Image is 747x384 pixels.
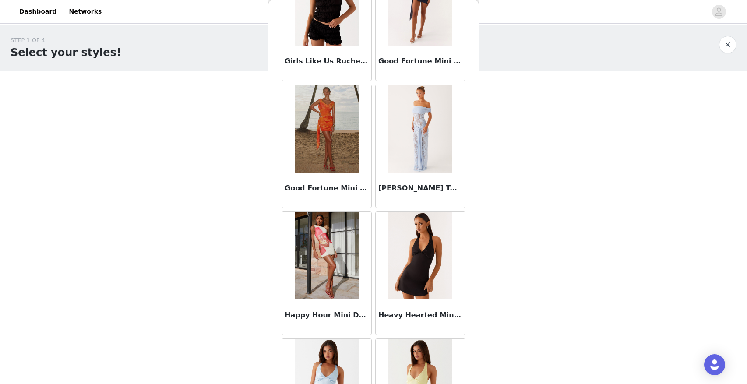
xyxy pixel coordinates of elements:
h3: Good Fortune Mini Dress - Serene Orange [285,183,369,194]
img: Heavy Hearted Mini Dress - Black [388,212,452,299]
h3: Good Fortune Mini Dress - Navy [378,56,462,67]
a: Networks [63,2,107,21]
h3: [PERSON_NAME] Twist Maxi Dress - Blue [378,183,462,194]
h3: Happy Hour Mini Dress - Yellow [285,310,369,321]
div: avatar [715,5,723,19]
img: Gracie Twist Maxi Dress - Blue [388,85,452,173]
h1: Select your styles! [11,45,121,60]
img: Happy Hour Mini Dress - Yellow [295,212,358,299]
h3: Girls Like Us Ruched Mini Shorts - Black [285,56,369,67]
a: Dashboard [14,2,62,21]
div: Open Intercom Messenger [704,354,725,375]
div: STEP 1 OF 4 [11,36,121,45]
img: Good Fortune Mini Dress - Serene Orange [295,85,358,173]
h3: Heavy Hearted Mini Dress - Black [378,310,462,321]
